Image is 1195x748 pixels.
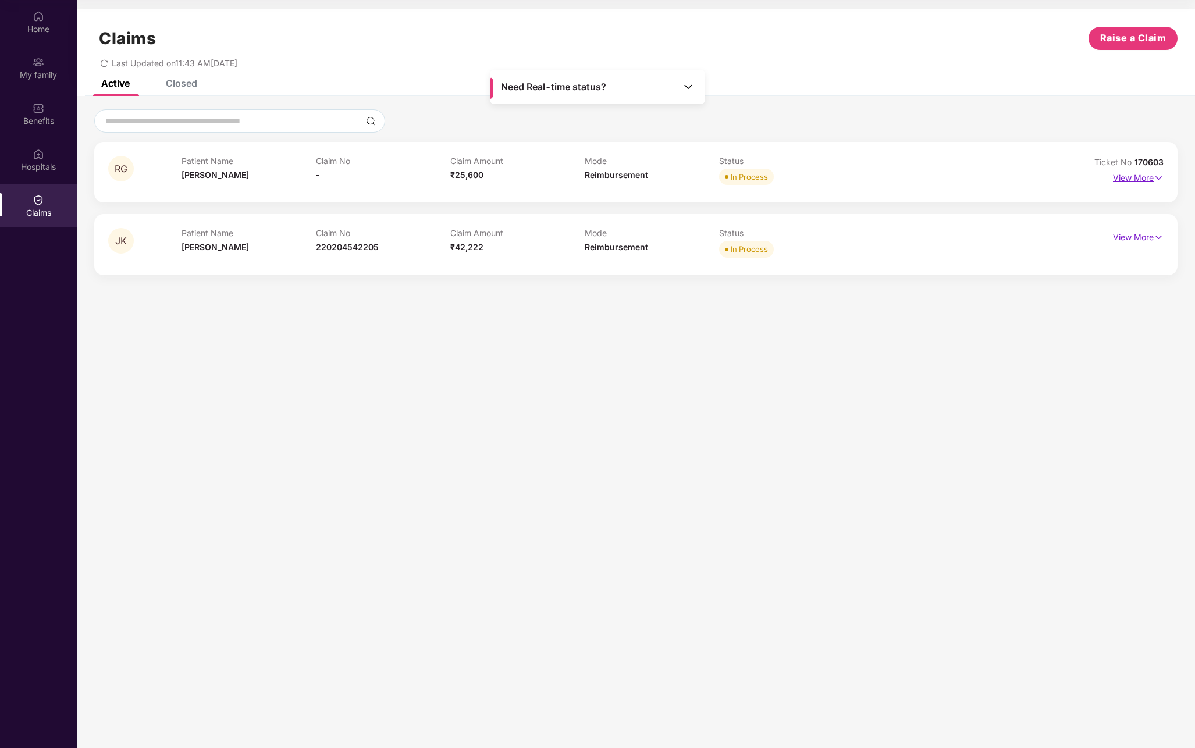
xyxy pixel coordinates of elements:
img: svg+xml;base64,PHN2ZyB4bWxucz0iaHR0cDovL3d3dy53My5vcmcvMjAwMC9zdmciIHdpZHRoPSIxNyIgaGVpZ2h0PSIxNy... [1154,172,1164,184]
span: redo [100,58,108,68]
div: In Process [731,171,768,183]
h1: Claims [99,29,156,48]
img: svg+xml;base64,PHN2ZyBpZD0iU2VhcmNoLTMyeDMyIiB4bWxucz0iaHR0cDovL3d3dy53My5vcmcvMjAwMC9zdmciIHdpZH... [366,116,375,126]
img: Toggle Icon [682,81,694,92]
p: Claim No [316,156,450,166]
span: Need Real-time status? [501,81,606,93]
img: svg+xml;base64,PHN2ZyB4bWxucz0iaHR0cDovL3d3dy53My5vcmcvMjAwMC9zdmciIHdpZHRoPSIxNyIgaGVpZ2h0PSIxNy... [1154,231,1164,244]
span: Raise a Claim [1100,31,1166,45]
span: ₹25,600 [450,170,483,180]
span: Reimbursement [585,242,648,252]
p: Claim Amount [450,156,585,166]
p: Mode [585,228,719,238]
p: View More [1113,228,1164,244]
span: [PERSON_NAME] [182,242,249,252]
p: Claim No [316,228,450,238]
button: Raise a Claim [1089,27,1178,50]
img: svg+xml;base64,PHN2ZyB3aWR0aD0iMjAiIGhlaWdodD0iMjAiIHZpZXdCb3g9IjAgMCAyMCAyMCIgZmlsbD0ibm9uZSIgeG... [33,56,44,68]
span: Ticket No [1094,157,1134,167]
img: svg+xml;base64,PHN2ZyBpZD0iSG9tZSIgeG1sbnM9Imh0dHA6Ly93d3cudzMub3JnLzIwMDAvc3ZnIiB3aWR0aD0iMjAiIG... [33,10,44,22]
span: RG [115,164,127,174]
p: Status [719,156,853,166]
div: Closed [166,77,197,89]
span: Reimbursement [585,170,648,180]
p: Patient Name [182,156,316,166]
div: Active [101,77,130,89]
p: Mode [585,156,719,166]
div: In Process [731,243,768,255]
img: svg+xml;base64,PHN2ZyBpZD0iQ2xhaW0iIHhtbG5zPSJodHRwOi8vd3d3LnczLm9yZy8yMDAwL3N2ZyIgd2lkdGg9IjIwIi... [33,194,44,206]
img: svg+xml;base64,PHN2ZyBpZD0iSG9zcGl0YWxzIiB4bWxucz0iaHR0cDovL3d3dy53My5vcmcvMjAwMC9zdmciIHdpZHRoPS... [33,148,44,160]
span: [PERSON_NAME] [182,170,249,180]
p: Claim Amount [450,228,585,238]
p: View More [1113,169,1164,184]
span: JK [115,236,127,246]
span: 170603 [1134,157,1164,167]
p: Status [719,228,853,238]
span: - [316,170,320,180]
span: 220204542205 [316,242,379,252]
span: ₹42,222 [450,242,483,252]
img: svg+xml;base64,PHN2ZyBpZD0iQmVuZWZpdHMiIHhtbG5zPSJodHRwOi8vd3d3LnczLm9yZy8yMDAwL3N2ZyIgd2lkdGg9Ij... [33,102,44,114]
span: Last Updated on 11:43 AM[DATE] [112,58,237,68]
p: Patient Name [182,228,316,238]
